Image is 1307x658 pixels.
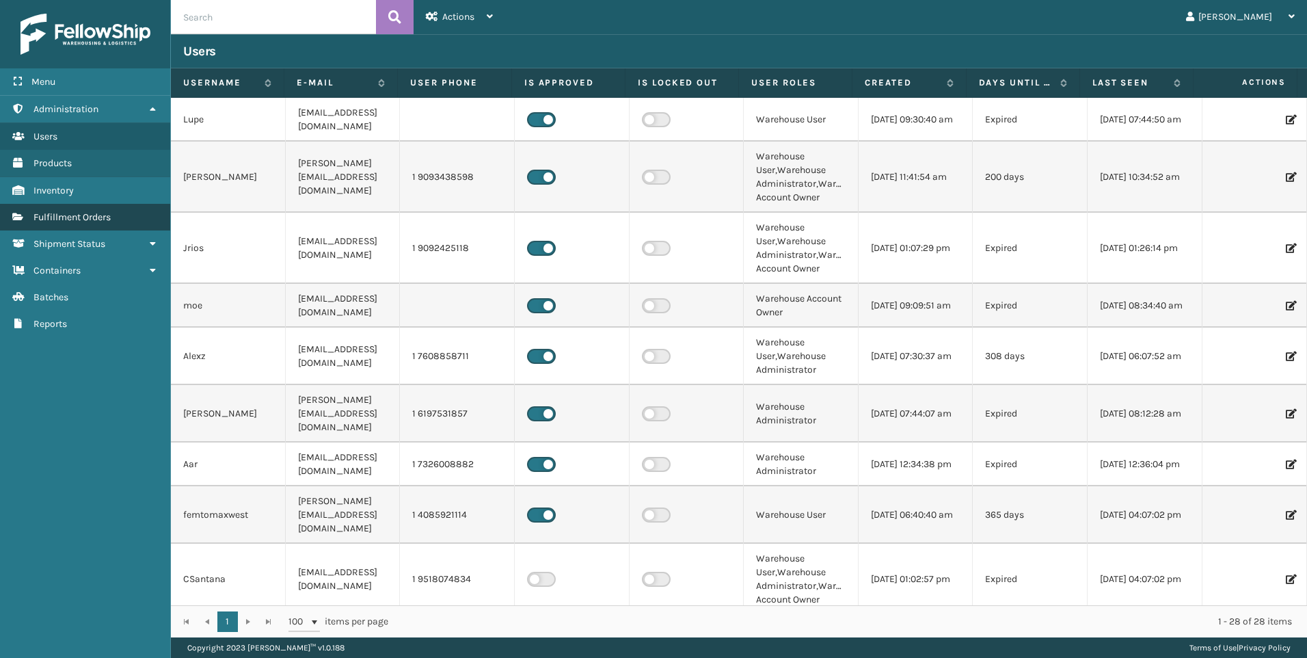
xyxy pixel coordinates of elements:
[286,328,401,385] td: [EMAIL_ADDRESS][DOMAIN_NAME]
[859,486,973,544] td: [DATE] 06:40:40 am
[744,486,859,544] td: Warehouse User
[1092,77,1167,89] label: Last Seen
[744,98,859,142] td: Warehouse User
[31,76,55,88] span: Menu
[400,142,515,213] td: 1 9093438598
[859,284,973,328] td: [DATE] 09:09:51 am
[973,213,1088,284] td: Expired
[859,213,973,284] td: [DATE] 01:07:29 pm
[33,291,68,303] span: Batches
[410,77,498,89] label: User phone
[744,544,859,615] td: Warehouse User,Warehouse Administrator,Warehouse Account Owner
[744,385,859,443] td: Warehouse Administrator
[286,544,401,615] td: [EMAIL_ADDRESS][DOMAIN_NAME]
[286,443,401,486] td: [EMAIL_ADDRESS][DOMAIN_NAME]
[973,486,1088,544] td: 365 days
[171,284,286,328] td: moe
[171,443,286,486] td: Aar
[1198,71,1294,94] span: Actions
[1088,213,1202,284] td: [DATE] 01:26:14 pm
[973,328,1088,385] td: 308 days
[171,385,286,443] td: [PERSON_NAME]
[187,637,345,658] p: Copyright 2023 [PERSON_NAME]™ v 1.0.188
[400,328,515,385] td: 1 7608858711
[1088,328,1202,385] td: [DATE] 06:07:52 am
[33,211,111,223] span: Fulfillment Orders
[524,77,612,89] label: Is Approved
[400,544,515,615] td: 1 9518074834
[1286,575,1294,584] i: Edit
[183,43,216,60] h3: Users
[1286,460,1294,469] i: Edit
[297,77,371,89] label: E-mail
[33,185,74,196] span: Inventory
[286,486,401,544] td: [PERSON_NAME][EMAIL_ADDRESS][DOMAIN_NAME]
[859,328,973,385] td: [DATE] 07:30:37 am
[21,14,150,55] img: logo
[973,385,1088,443] td: Expired
[171,544,286,615] td: CSantana
[1088,284,1202,328] td: [DATE] 08:34:40 am
[33,103,98,115] span: Administration
[744,443,859,486] td: Warehouse Administrator
[1286,172,1294,182] i: Edit
[1088,142,1202,213] td: [DATE] 10:34:52 am
[33,131,57,142] span: Users
[33,318,67,330] span: Reports
[171,328,286,385] td: Alexz
[400,486,515,544] td: 1 4085921114
[859,142,973,213] td: [DATE] 11:41:54 am
[286,385,401,443] td: [PERSON_NAME][EMAIL_ADDRESS][DOMAIN_NAME]
[407,615,1292,629] div: 1 - 28 of 28 items
[288,611,388,632] span: items per page
[751,77,839,89] label: User Roles
[1286,352,1294,361] i: Edit
[744,142,859,213] td: Warehouse User,Warehouse Administrator,Warehouse Account Owner
[442,11,474,23] span: Actions
[1088,544,1202,615] td: [DATE] 04:07:02 pm
[1286,115,1294,124] i: Edit
[973,98,1088,142] td: Expired
[744,328,859,385] td: Warehouse User,Warehouse Administrator
[1088,98,1202,142] td: [DATE] 07:44:50 am
[859,385,973,443] td: [DATE] 07:44:07 am
[1239,643,1291,653] a: Privacy Policy
[171,98,286,142] td: Lupe
[973,544,1088,615] td: Expired
[400,213,515,284] td: 1 9092425118
[171,486,286,544] td: femtomaxwest
[973,443,1088,486] td: Expired
[744,213,859,284] td: Warehouse User,Warehouse Administrator,Warehouse Account Owner
[183,77,258,89] label: Username
[865,77,939,89] label: Created
[400,385,515,443] td: 1 6197531857
[217,611,238,632] a: 1
[1088,443,1202,486] td: [DATE] 12:36:04 pm
[973,142,1088,213] td: 200 days
[1286,301,1294,311] i: Edit
[171,142,286,213] td: [PERSON_NAME]
[973,284,1088,328] td: Expired
[1189,643,1237,653] a: Terms of Use
[286,213,401,284] td: [EMAIL_ADDRESS][DOMAIN_NAME]
[979,77,1053,89] label: Days until password expires
[1189,637,1291,658] div: |
[286,142,401,213] td: [PERSON_NAME][EMAIL_ADDRESS][DOMAIN_NAME]
[859,98,973,142] td: [DATE] 09:30:40 am
[286,284,401,328] td: [EMAIL_ADDRESS][DOMAIN_NAME]
[171,213,286,284] td: Jrios
[859,544,973,615] td: [DATE] 01:02:57 pm
[1088,385,1202,443] td: [DATE] 08:12:28 am
[33,238,105,250] span: Shipment Status
[33,157,72,169] span: Products
[286,98,401,142] td: [EMAIL_ADDRESS][DOMAIN_NAME]
[1286,409,1294,419] i: Edit
[1088,486,1202,544] td: [DATE] 04:07:02 pm
[744,284,859,328] td: Warehouse Account Owner
[1286,510,1294,520] i: Edit
[288,615,309,629] span: 100
[859,443,973,486] td: [DATE] 12:34:38 pm
[400,443,515,486] td: 1 7326008882
[638,77,726,89] label: Is Locked Out
[1286,244,1294,253] i: Edit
